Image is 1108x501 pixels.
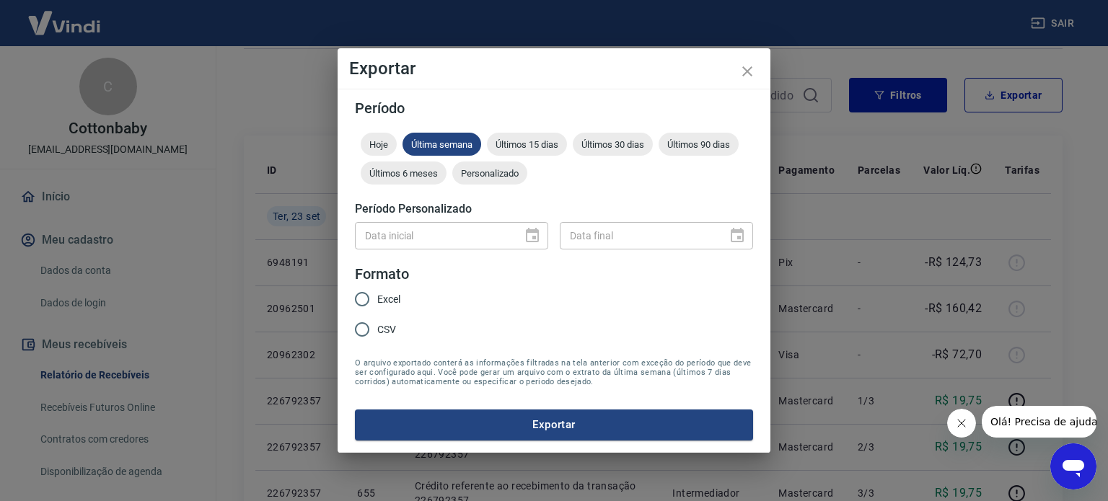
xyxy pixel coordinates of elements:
div: Últimos 15 dias [487,133,567,156]
div: Últimos 6 meses [361,161,447,185]
iframe: Mensagem da empresa [982,406,1096,438]
span: Hoje [361,139,397,150]
input: DD/MM/YYYY [560,222,717,249]
button: Exportar [355,409,753,440]
iframe: Botão para abrir a janela de mensagens [1050,443,1096,489]
legend: Formato [355,264,409,285]
h5: Período Personalizado [355,202,753,216]
span: Últimos 90 dias [659,139,739,150]
iframe: Fechar mensagem [947,409,976,438]
span: Personalizado [452,168,527,179]
span: Últimos 30 dias [573,139,653,150]
span: Olá! Precisa de ajuda? [9,10,121,22]
span: O arquivo exportado conterá as informações filtradas na tela anterior com exceção do período que ... [355,358,753,386]
div: Última semana [403,133,481,156]
span: Última semana [403,139,481,150]
div: Hoje [361,133,397,156]
div: Últimos 90 dias [659,133,739,156]
button: close [730,54,765,89]
div: Personalizado [452,161,527,185]
span: Últimos 6 meses [361,168,447,179]
div: Últimos 30 dias [573,133,653,156]
span: Últimos 15 dias [487,139,567,150]
h5: Período [355,101,753,115]
span: CSV [377,322,396,337]
input: DD/MM/YYYY [355,222,512,249]
span: Excel [377,292,400,307]
h4: Exportar [349,60,759,77]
